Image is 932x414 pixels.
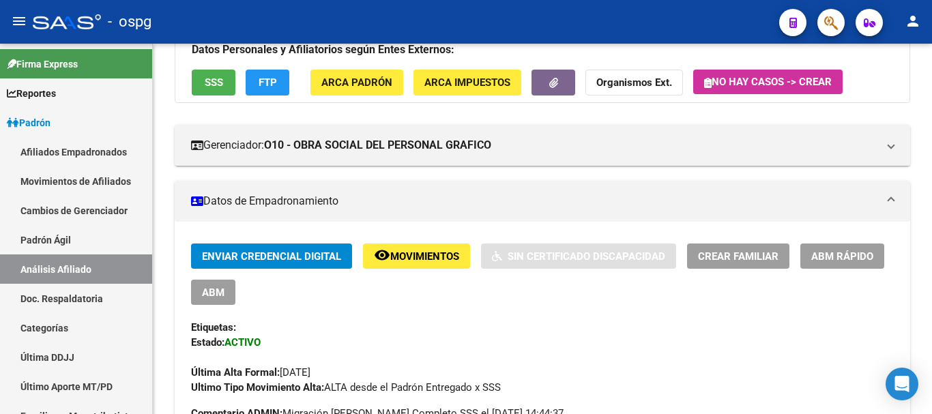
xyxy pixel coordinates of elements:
span: Movimientos [390,250,459,263]
span: Sin Certificado Discapacidad [508,250,665,263]
strong: Etiquetas: [191,321,236,334]
span: ARCA Impuestos [424,77,510,89]
button: Enviar Credencial Digital [191,243,352,269]
button: ARCA Padrón [310,70,403,95]
mat-panel-title: Datos de Empadronamiento [191,194,877,209]
span: Reportes [7,86,56,101]
strong: Organismos Ext. [596,77,672,89]
button: Sin Certificado Discapacidad [481,243,676,269]
mat-icon: menu [11,13,27,29]
button: ABM Rápido [800,243,884,269]
mat-icon: person [905,13,921,29]
h3: Datos Personales y Afiliatorios según Entes Externos: [192,40,893,59]
span: Enviar Credencial Digital [202,250,341,263]
span: FTP [259,77,277,89]
button: Movimientos [363,243,470,269]
button: No hay casos -> Crear [693,70,843,94]
mat-icon: remove_red_eye [374,247,390,263]
strong: O10 - OBRA SOCIAL DEL PERSONAL GRAFICO [264,138,491,153]
button: SSS [192,70,235,95]
strong: Última Alta Formal: [191,366,280,379]
strong: Estado: [191,336,224,349]
span: [DATE] [191,366,310,379]
button: FTP [246,70,289,95]
strong: ACTIVO [224,336,261,349]
button: ABM [191,280,235,305]
button: ARCA Impuestos [413,70,521,95]
button: Organismos Ext. [585,70,683,95]
mat-expansion-panel-header: Gerenciador:O10 - OBRA SOCIAL DEL PERSONAL GRAFICO [175,125,910,166]
mat-panel-title: Gerenciador: [191,138,877,153]
span: ABM Rápido [811,250,873,263]
mat-expansion-panel-header: Datos de Empadronamiento [175,181,910,222]
span: SSS [205,77,223,89]
div: Open Intercom Messenger [886,368,918,400]
span: Padrón [7,115,50,130]
span: ABM [202,286,224,299]
button: Crear Familiar [687,243,789,269]
span: Crear Familiar [698,250,778,263]
span: No hay casos -> Crear [704,76,832,88]
span: - ospg [108,7,151,37]
span: ALTA desde el Padrón Entregado x SSS [191,381,501,394]
span: Firma Express [7,57,78,72]
span: ARCA Padrón [321,77,392,89]
strong: Ultimo Tipo Movimiento Alta: [191,381,324,394]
